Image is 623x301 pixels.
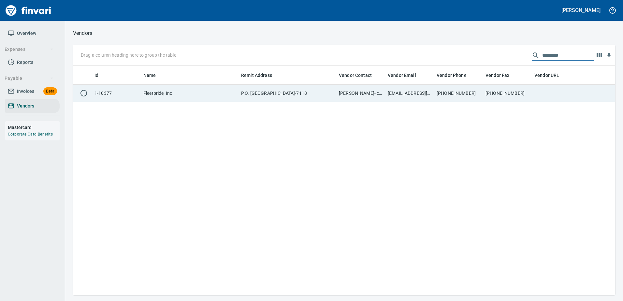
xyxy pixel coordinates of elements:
[2,72,56,84] button: Payable
[239,85,336,102] td: P.O. [GEOGRAPHIC_DATA]-7118
[94,71,98,79] span: Id
[8,124,60,131] h6: Mastercard
[560,5,602,15] button: [PERSON_NAME]
[73,29,92,37] nav: breadcrumb
[534,71,559,79] span: Vendor URL
[485,71,510,79] span: Vendor Fax
[92,85,141,102] td: 1-10377
[5,45,54,53] span: Expenses
[434,85,483,102] td: [PHONE_NUMBER]
[385,85,434,102] td: [EMAIL_ADDRESS][DOMAIN_NAME]
[241,71,272,79] span: Remit Address
[17,29,36,37] span: Overview
[594,50,604,60] button: Choose columns to display
[534,71,568,79] span: Vendor URL
[17,102,34,110] span: Vendors
[5,84,60,99] a: InvoicesBeta
[2,43,56,55] button: Expenses
[43,88,57,95] span: Beta
[5,55,60,70] a: Reports
[94,71,107,79] span: Id
[604,51,614,61] button: Download Table
[561,7,601,14] h5: [PERSON_NAME]
[141,85,239,102] td: Fleetpride, Inc
[339,71,380,79] span: Vendor Contact
[339,71,372,79] span: Vendor Contact
[81,52,176,58] p: Drag a column heading here to group the table
[388,71,416,79] span: Vendor Email
[336,85,385,102] td: [PERSON_NAME]- contact or [PERSON_NAME]
[4,3,53,18] img: Finvari
[388,71,425,79] span: Vendor Email
[73,29,92,37] p: Vendors
[5,26,60,41] a: Overview
[17,87,34,95] span: Invoices
[241,71,281,79] span: Remit Address
[5,99,60,113] a: Vendors
[143,71,165,79] span: Name
[437,71,475,79] span: Vendor Phone
[483,85,532,102] td: [PHONE_NUMBER]
[485,71,518,79] span: Vendor Fax
[437,71,467,79] span: Vendor Phone
[8,132,53,136] a: Corporate Card Benefits
[17,58,33,66] span: Reports
[143,71,156,79] span: Name
[5,74,54,82] span: Payable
